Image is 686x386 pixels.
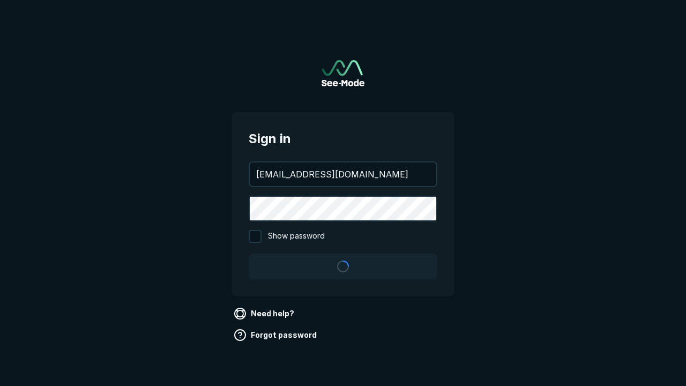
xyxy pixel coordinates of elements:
img: See-Mode Logo [322,60,364,86]
a: Need help? [232,305,299,322]
span: Sign in [249,129,437,149]
span: Show password [268,230,325,243]
a: Forgot password [232,326,321,344]
input: your@email.com [250,162,436,186]
a: Go to sign in [322,60,364,86]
